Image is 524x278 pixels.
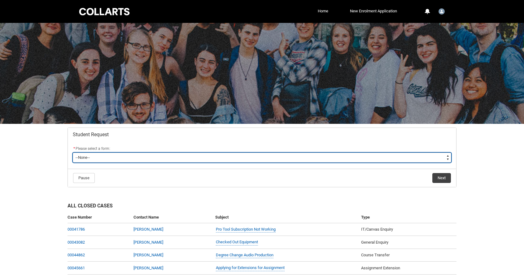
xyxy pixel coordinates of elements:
[216,265,285,271] a: Applying for Extensions for Assignment
[68,227,85,232] a: 00041786
[359,212,456,223] th: Type
[73,173,95,183] button: Pause
[361,253,390,257] span: Course Transfer
[213,212,359,223] th: Subject
[68,253,85,257] a: 00044862
[68,202,456,212] h2: All Closed Cases
[73,146,75,151] abbr: required
[133,266,163,270] a: [PERSON_NAME]
[437,6,446,16] button: User Profile Student.cpackha.20252060
[68,212,131,223] th: Case Number
[216,226,276,233] a: Pro Tool Subscription Not Working
[76,146,110,151] span: Please select a form:
[133,253,163,257] a: [PERSON_NAME]
[133,240,163,245] a: [PERSON_NAME]
[439,8,445,15] img: Student.cpackha.20252060
[131,212,213,223] th: Contact Name
[68,266,85,270] a: 00045661
[216,252,273,258] a: Degree Change Audio Production
[316,7,330,16] a: Home
[133,227,163,232] a: [PERSON_NAME]
[216,239,258,245] a: Checked Out Equipment
[73,132,109,138] span: Student Request
[432,173,451,183] button: Next
[361,266,400,270] span: Assignment Extension
[348,7,399,16] a: New Enrolment Application
[361,227,393,232] span: IT/Canvas Enquiry
[68,240,85,245] a: 00043082
[68,128,456,187] article: Redu_Student_Request flow
[361,240,388,245] span: General Enquiry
